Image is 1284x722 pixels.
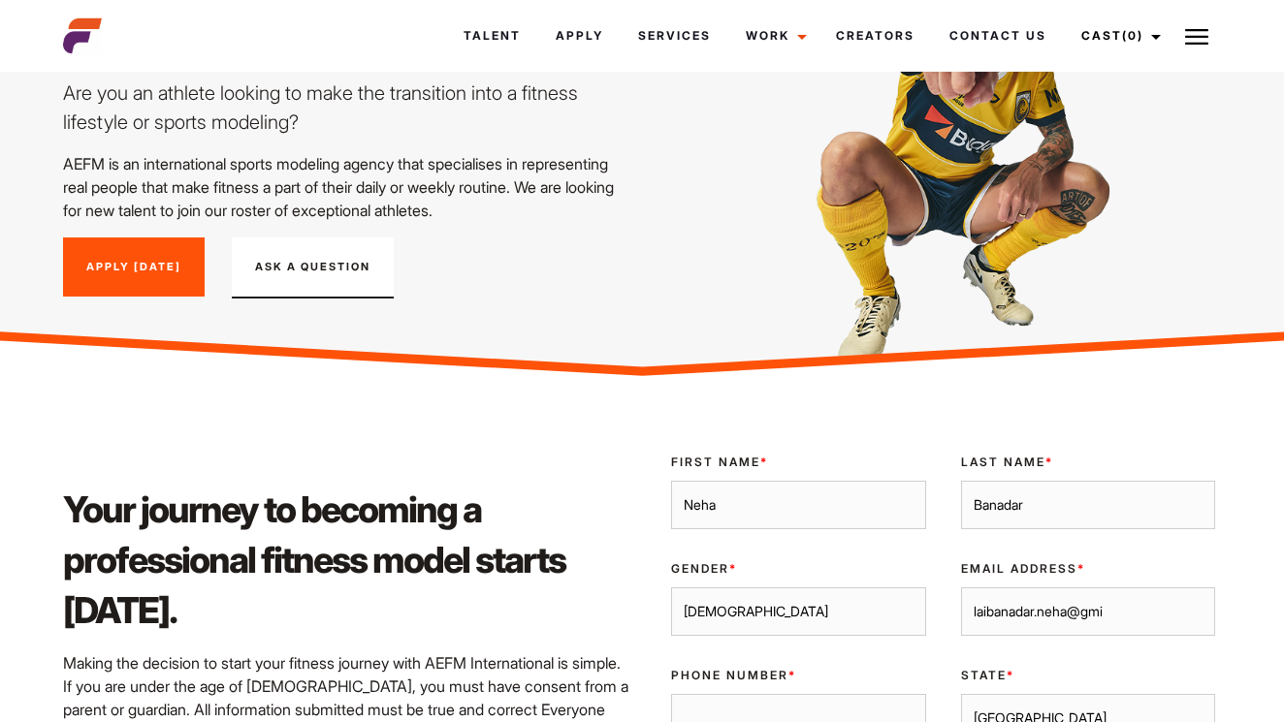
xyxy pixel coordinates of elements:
span: (0) [1122,28,1143,43]
a: Cast(0) [1064,10,1172,62]
label: State [961,667,1216,684]
h2: Your journey to becoming a professional fitness model starts [DATE]. [63,485,630,636]
a: Work [728,10,819,62]
label: First Name [671,454,926,471]
a: Creators [819,10,932,62]
button: Ask A Question [232,237,394,299]
a: Services [621,10,728,62]
p: Are you an athlete looking to make the transition into a fitness lifestyle or sports modeling? [63,78,630,137]
label: Gender [671,560,926,578]
img: cropped-aefm-brand-fav-22-square.png [63,16,102,55]
label: Phone Number [671,667,926,684]
label: Last Name [961,454,1216,471]
a: Apply [538,10,621,62]
img: Burger icon [1185,25,1208,48]
a: Talent [446,10,538,62]
p: AEFM is an international sports modeling agency that specialises in representing real people that... [63,152,630,222]
a: Apply [DATE] [63,237,205,298]
a: Contact Us [932,10,1064,62]
label: Email Address [961,560,1216,578]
